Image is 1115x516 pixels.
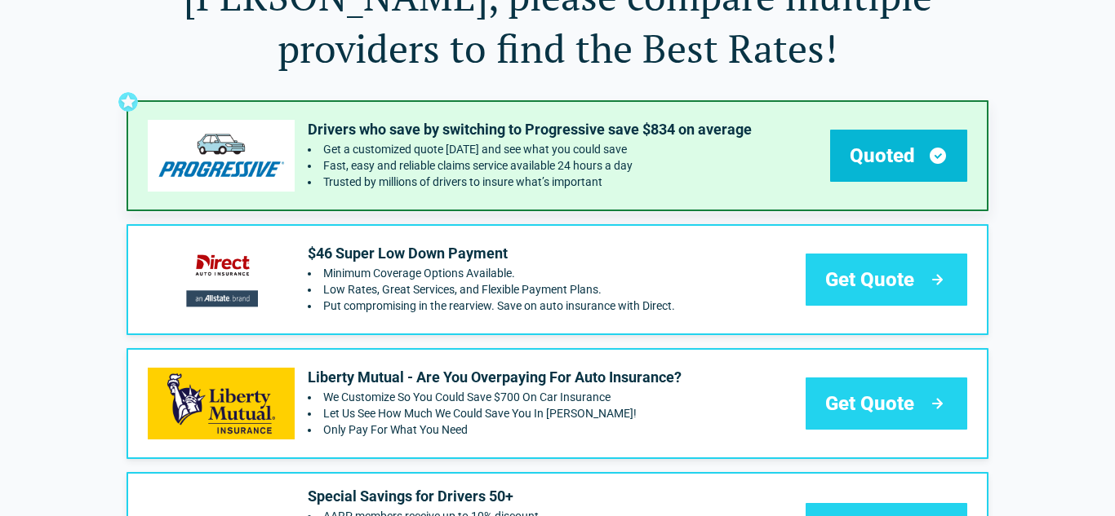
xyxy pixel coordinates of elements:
[148,244,295,315] img: directauto's logo
[148,368,295,439] img: libertymutual's logo
[308,407,682,420] li: Let Us See How Much We Could Save You In Searcy!
[825,267,914,293] span: Get Quote
[825,390,914,417] span: Get Quote
[308,487,602,506] p: Special Savings for Drivers 50+
[127,348,988,459] a: libertymutual's logoLiberty Mutual - Are You Overpaying For Auto Insurance?We Customize So You Co...
[308,267,675,280] li: Minimum Coverage Options Available.
[308,390,682,404] li: We Customize So You Could Save $700 On Car Insurance
[308,299,675,312] li: Put compromising in the rearview. Save on auto insurance with Direct.
[308,368,682,387] p: Liberty Mutual - Are You Overpaying For Auto Insurance?
[308,423,682,436] li: Only Pay For What You Need
[127,224,988,335] a: directauto's logo$46 Super Low Down PaymentMinimum Coverage Options Available.Low Rates, Great Se...
[308,283,675,296] li: Low Rates, Great Services, and Flexible Payment Plans.
[308,244,675,263] p: $46 Super Low Down Payment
